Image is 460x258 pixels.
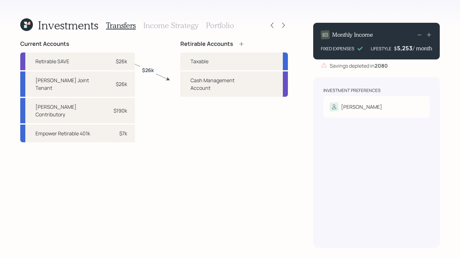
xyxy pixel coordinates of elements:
[142,67,154,74] label: $26k
[321,45,354,52] div: FIXED EXPENSES
[116,58,127,65] div: $26k
[206,21,234,30] h3: Portfolio
[341,103,382,111] div: [PERSON_NAME]
[180,40,233,47] h4: Retirable Accounts
[35,103,103,118] div: [PERSON_NAME] Contributory
[371,45,391,52] div: LIFESTYLE
[332,31,373,38] h4: Monthly Income
[35,130,90,137] div: Empower Retirable 401k
[413,45,432,52] h4: / month
[116,80,127,88] div: $26k
[330,62,388,70] div: Savings depleted in
[323,87,381,94] div: Investment Preferences
[119,130,127,137] div: $7k
[35,58,69,65] div: Retirable SAVE
[394,45,397,52] h4: $
[106,21,136,30] h3: Transfers
[35,77,103,92] div: [PERSON_NAME] Joint Tenant
[375,62,388,69] b: 2080
[114,107,127,114] div: $190k
[190,77,251,92] div: Cash Management Account
[190,58,208,65] div: Taxable
[397,44,413,52] div: 5,253
[20,40,69,47] h4: Current Accounts
[143,21,198,30] h3: Income Strategy
[38,18,98,32] h1: Investments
